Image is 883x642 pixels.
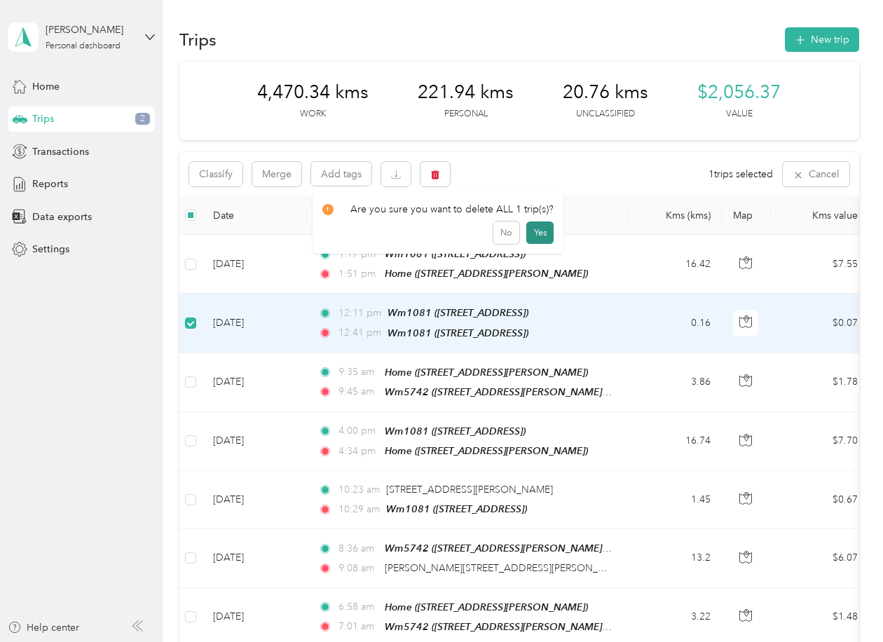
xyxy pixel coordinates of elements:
td: 16.74 [629,412,722,471]
span: Wm5742 ([STREET_ADDRESS][PERSON_NAME][PERSON_NAME]) [385,542,684,554]
span: 9:45 am [338,384,378,399]
td: [DATE] [202,294,307,353]
button: New trip [785,27,859,52]
span: Wm1081 ([STREET_ADDRESS]) [385,248,526,259]
td: $6.07 [771,529,869,587]
span: 1:51 pm [338,266,378,282]
button: No [493,221,519,244]
td: 0.16 [629,294,722,353]
button: Cancel [783,162,849,186]
button: Yes [526,221,554,244]
span: Home ([STREET_ADDRESS][PERSON_NAME]) [385,268,588,279]
span: Home ([STREET_ADDRESS][PERSON_NAME]) [385,445,588,456]
td: 13.2 [629,529,722,587]
span: 4:00 pm [338,423,378,439]
button: Classify [189,162,242,186]
span: Wm1081 ([STREET_ADDRESS]) [385,425,526,437]
td: [DATE] [202,353,307,412]
span: 1:17 pm [338,247,378,262]
p: Personal [444,108,488,121]
span: 221.94 kms [418,81,514,104]
span: [STREET_ADDRESS][PERSON_NAME] [386,484,553,496]
th: Map [722,196,771,235]
div: [PERSON_NAME] [46,22,133,37]
td: [DATE] [202,235,307,294]
td: $1.78 [771,353,869,412]
td: 16.42 [629,235,722,294]
span: 1 trips selected [709,167,773,182]
span: Data exports [32,210,92,224]
span: [PERSON_NAME][STREET_ADDRESS][PERSON_NAME] [385,562,629,574]
span: Wm5742 ([STREET_ADDRESS][PERSON_NAME][PERSON_NAME]) [385,386,684,398]
span: 6:58 am [338,599,378,615]
td: $7.55 [771,235,869,294]
div: Personal dashboard [46,42,121,50]
span: Home ([STREET_ADDRESS][PERSON_NAME]) [385,601,588,613]
span: 20.76 kms [563,81,648,104]
span: Wm5742 ([STREET_ADDRESS][PERSON_NAME][PERSON_NAME]) [385,621,684,633]
p: Work [300,108,326,121]
span: Trips [32,111,54,126]
th: Date [202,196,307,235]
p: Unclassified [576,108,635,121]
span: $2,056.37 [697,81,781,104]
span: Home [32,79,60,94]
span: 7:01 am [338,619,378,634]
span: 4:34 pm [338,444,378,459]
span: 12:11 pm [338,306,381,321]
span: 4,470.34 kms [257,81,369,104]
span: Wm1081 ([STREET_ADDRESS]) [386,503,527,514]
span: 12:41 pm [338,325,381,341]
span: Home ([STREET_ADDRESS][PERSON_NAME]) [385,367,588,378]
span: Settings [32,242,69,257]
span: 9:08 am [338,561,378,576]
th: Locations [307,196,629,235]
th: Kms (kms) [629,196,722,235]
span: 2 [135,113,150,125]
td: 1.45 [629,471,722,529]
button: Add tags [311,162,371,186]
span: Transactions [32,144,89,159]
span: Wm1081 ([STREET_ADDRESS]) [388,307,528,318]
td: [DATE] [202,529,307,587]
p: Value [726,108,753,121]
div: Are you sure you want to delete ALL 1 trip(s)? [322,202,554,217]
th: Kms value [771,196,869,235]
td: 3.86 [629,353,722,412]
span: 8:36 am [338,541,378,556]
span: 10:23 am [338,482,380,498]
span: 10:29 am [338,502,380,517]
button: Help center [8,620,79,635]
span: Reports [32,177,68,191]
td: [DATE] [202,471,307,529]
button: Merge [252,162,301,186]
span: Wm1081 ([STREET_ADDRESS]) [388,327,528,339]
td: [DATE] [202,412,307,471]
td: $0.67 [771,471,869,529]
td: $0.07 [771,294,869,353]
h1: Trips [179,32,217,47]
td: $7.70 [771,412,869,471]
iframe: Everlance-gr Chat Button Frame [805,564,883,642]
span: 9:35 am [338,364,378,380]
